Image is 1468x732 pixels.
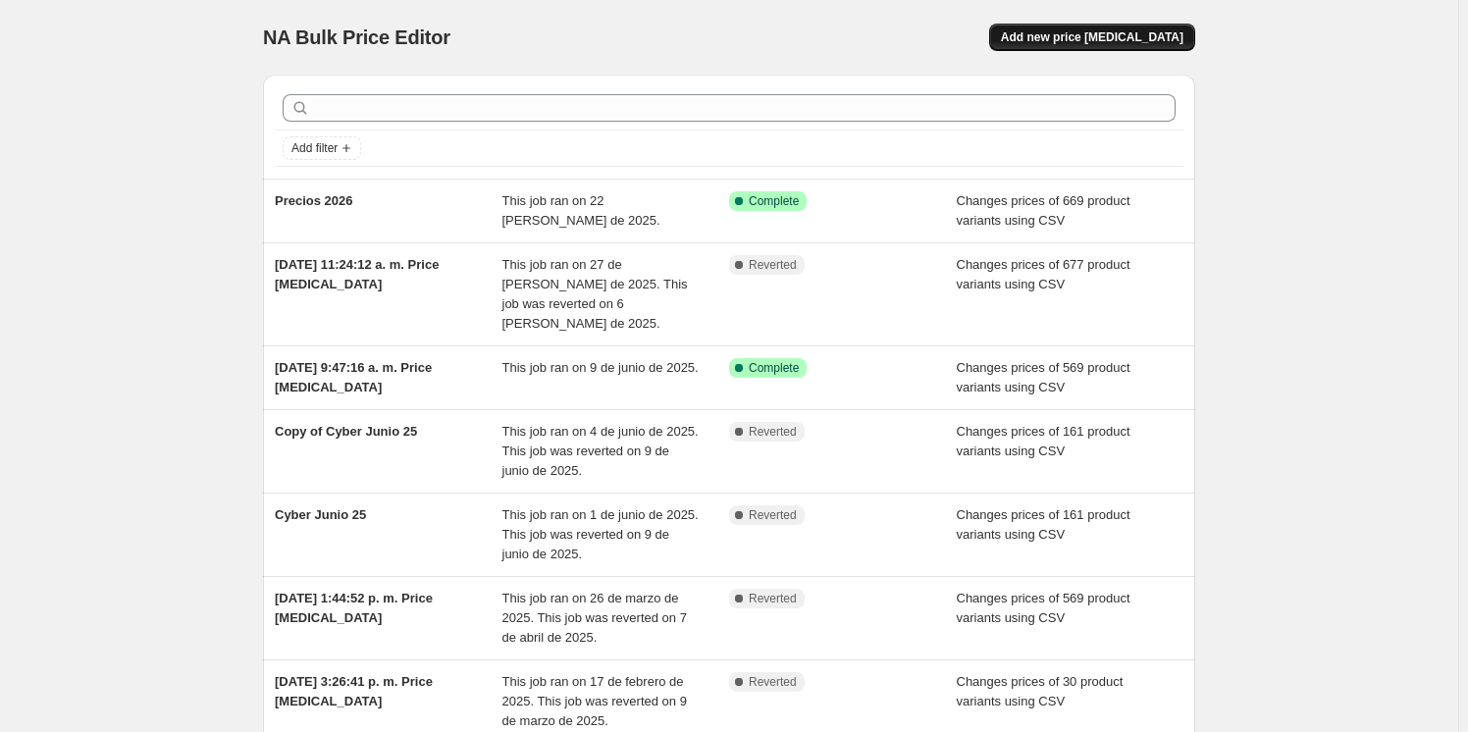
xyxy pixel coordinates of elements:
[957,424,1130,458] span: Changes prices of 161 product variants using CSV
[957,360,1130,394] span: Changes prices of 569 product variants using CSV
[502,674,687,728] span: This job ran on 17 de febrero de 2025. This job was reverted on 9 de marzo de 2025.
[275,360,432,394] span: [DATE] 9:47:16 a. m. Price [MEDICAL_DATA]
[275,507,366,522] span: Cyber Junio 25
[291,140,338,156] span: Add filter
[502,424,699,478] span: This job ran on 4 de junio de 2025. This job was reverted on 9 de junio de 2025.
[283,136,361,160] button: Add filter
[749,507,797,523] span: Reverted
[502,193,660,228] span: This job ran on 22 [PERSON_NAME] de 2025.
[957,507,1130,542] span: Changes prices of 161 product variants using CSV
[502,257,688,331] span: This job ran on 27 de [PERSON_NAME] de 2025. This job was reverted on 6 [PERSON_NAME] de 2025.
[502,591,687,645] span: This job ran on 26 de marzo de 2025. This job was reverted on 7 de abril de 2025.
[749,257,797,273] span: Reverted
[1001,29,1183,45] span: Add new price [MEDICAL_DATA]
[957,591,1130,625] span: Changes prices of 569 product variants using CSV
[263,26,450,48] span: NA Bulk Price Editor
[275,257,439,291] span: [DATE] 11:24:12 a. m. Price [MEDICAL_DATA]
[989,24,1195,51] button: Add new price [MEDICAL_DATA]
[275,424,417,439] span: Copy of Cyber Junio 25
[275,591,433,625] span: [DATE] 1:44:52 p. m. Price [MEDICAL_DATA]
[957,257,1130,291] span: Changes prices of 677 product variants using CSV
[749,193,799,209] span: Complete
[957,674,1124,708] span: Changes prices of 30 product variants using CSV
[749,360,799,376] span: Complete
[749,424,797,440] span: Reverted
[275,674,433,708] span: [DATE] 3:26:41 p. m. Price [MEDICAL_DATA]
[957,193,1130,228] span: Changes prices of 669 product variants using CSV
[275,193,353,208] span: Precios 2026
[502,360,699,375] span: This job ran on 9 de junio de 2025.
[502,507,699,561] span: This job ran on 1 de junio de 2025. This job was reverted on 9 de junio de 2025.
[749,591,797,606] span: Reverted
[749,674,797,690] span: Reverted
